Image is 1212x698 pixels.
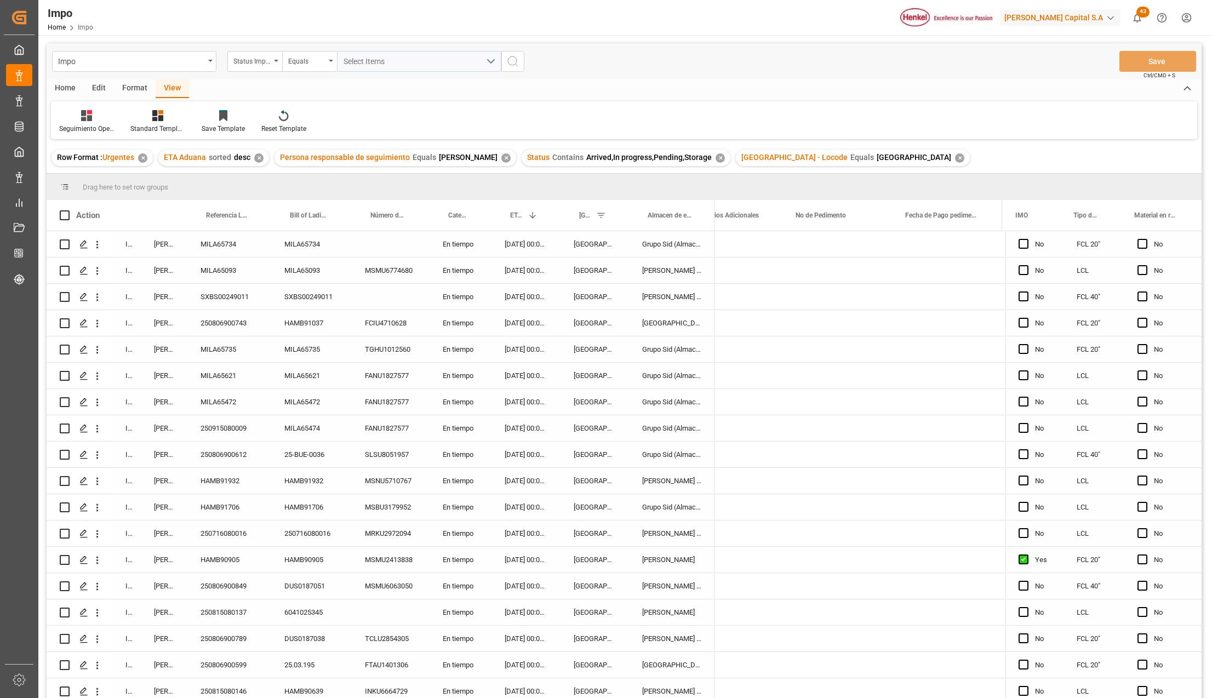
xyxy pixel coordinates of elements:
div: HAMB91932 [187,468,271,494]
div: [DATE] 00:00:00 [491,231,561,257]
div: FCIU4710628 [352,310,430,336]
div: Press SPACE to select this row. [1005,258,1202,284]
div: [GEOGRAPHIC_DATA] [561,626,629,651]
div: Press SPACE to select this row. [47,284,714,310]
div: [PERSON_NAME] [141,468,187,494]
div: 250806900599 [187,652,271,678]
div: Press SPACE to select this row. [47,547,714,573]
div: View [156,79,189,98]
div: Press SPACE to select this row. [1005,520,1202,547]
div: Press SPACE to select this row. [47,520,714,547]
div: FANU1827577 [352,415,430,441]
div: 6041025345 [271,599,352,625]
div: Press SPACE to select this row. [47,626,714,652]
span: Ctrl/CMD + S [1144,71,1175,79]
div: Save Template [202,124,245,134]
div: [PERSON_NAME] [141,573,187,599]
button: Help Center [1150,5,1174,30]
div: [GEOGRAPHIC_DATA] [561,363,629,388]
span: Select Items [344,57,390,66]
div: In progress [112,468,141,494]
div: [DATE] 00:00:00 [491,494,561,520]
button: [PERSON_NAME] Capital S.A [1000,7,1125,28]
div: DUS0187038 [271,626,352,651]
div: DUS0187051 [271,573,352,599]
div: Press SPACE to select this row. [1005,231,1202,258]
button: search button [501,51,524,72]
div: [GEOGRAPHIC_DATA] [561,389,629,415]
div: TGHU1012560 [352,336,430,362]
div: FANU1827577 [352,363,430,388]
div: Press SPACE to select this row. [1005,494,1202,520]
span: 43 [1136,7,1150,18]
div: No [1154,363,1188,388]
div: [PERSON_NAME] [141,258,187,283]
div: In progress [112,258,141,283]
div: LCL [1064,258,1124,283]
div: 250915080009 [187,415,271,441]
div: [DATE] 00:00:00 [491,310,561,336]
div: ✕ [138,153,147,163]
span: Categoría [448,211,468,219]
button: open menu [337,51,501,72]
div: ✕ [716,153,725,163]
div: FANU1827577 [352,389,430,415]
div: [DATE] 00:00:00 [491,442,561,467]
div: [GEOGRAPHIC_DATA] [561,336,629,362]
div: En tiempo [430,468,491,494]
div: FCL 20" [1064,547,1124,573]
div: HAMB90905 [271,547,352,573]
div: [DATE] 00:00:00 [491,520,561,546]
div: MILA65734 [271,231,352,257]
div: No [1154,495,1188,520]
div: [GEOGRAPHIC_DATA] [561,284,629,310]
div: In progress [112,573,141,599]
div: No [1035,521,1050,546]
div: Reset Template [261,124,306,134]
div: Press SPACE to select this row. [1005,310,1202,336]
div: [PERSON_NAME] [141,652,187,678]
div: [DATE] 00:00:00 [491,284,561,310]
div: ✕ [254,153,264,163]
div: In progress [112,652,141,678]
div: No [1035,495,1050,520]
div: No [1154,284,1188,310]
div: [DATE] 00:00:00 [491,258,561,283]
div: [PERSON_NAME] Capital S.A [1000,10,1120,26]
span: IMO [1015,211,1028,219]
div: MSMU6063050 [352,573,430,599]
div: En tiempo [430,415,491,441]
div: En tiempo [430,520,491,546]
div: [GEOGRAPHIC_DATA] [561,258,629,283]
div: Press SPACE to select this row. [1005,652,1202,678]
div: [DATE] 00:00:00 [491,389,561,415]
div: [GEOGRAPHIC_DATA] [561,415,629,441]
span: Fecha de Pago pedimento [905,211,979,219]
div: In progress [112,415,141,441]
div: No [1154,232,1188,257]
div: Press SPACE to select this row. [47,415,714,442]
span: Arrived,In progress,Pending,Storage [586,153,712,162]
div: [GEOGRAPHIC_DATA] [561,310,629,336]
div: Press SPACE to select this row. [1005,284,1202,310]
div: Grupo Sid (Almacenaje y Distribucion AVIOR) [629,442,714,467]
div: FCL 20" [1064,626,1124,651]
div: En tiempo [430,231,491,257]
div: No [1035,311,1050,336]
div: Press SPACE to select this row. [47,231,714,258]
span: Tipo de Carga (LCL/FCL) [1073,211,1098,219]
div: Grupo Sid (Almacenaje y Distribucion AVIOR) [629,415,714,441]
div: [GEOGRAPHIC_DATA] [629,652,714,678]
div: LCL [1064,599,1124,625]
div: In progress [112,520,141,546]
button: show 43 new notifications [1125,5,1150,30]
span: sorted [209,153,231,162]
div: [DATE] 00:00:00 [491,547,561,573]
div: [PERSON_NAME] [141,599,187,625]
div: 250815080137 [187,599,271,625]
div: MILA65621 [187,363,271,388]
div: No [1035,442,1050,467]
a: Home [48,24,66,31]
div: In progress [112,494,141,520]
span: Equals [850,153,874,162]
